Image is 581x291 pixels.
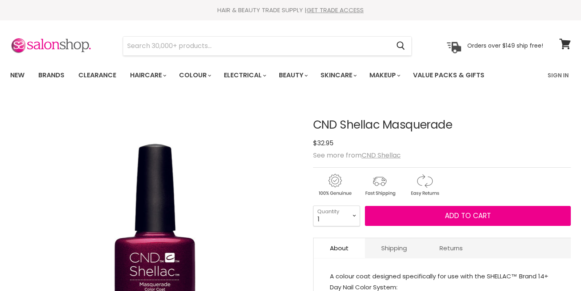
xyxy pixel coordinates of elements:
[313,173,356,197] img: genuine.gif
[218,67,271,84] a: Electrical
[273,67,313,84] a: Beauty
[362,151,401,160] a: CND Shellac
[307,6,364,14] a: GET TRADE ACCESS
[358,173,401,197] img: shipping.gif
[423,238,479,258] a: Returns
[314,67,362,84] a: Skincare
[313,206,360,226] select: Quantity
[365,206,571,226] button: Add to cart
[123,36,412,56] form: Product
[390,37,411,55] button: Search
[363,67,405,84] a: Makeup
[124,67,171,84] a: Haircare
[4,67,31,84] a: New
[173,67,216,84] a: Colour
[32,67,71,84] a: Brands
[123,37,390,55] input: Search
[365,238,423,258] a: Shipping
[313,151,401,160] span: See more from
[467,42,543,49] p: Orders over $149 ship free!
[313,119,571,131] h1: CND Shellac Masquerade
[403,173,446,197] img: returns.gif
[313,138,334,148] span: $32.95
[407,67,490,84] a: Value Packs & Gifts
[445,211,491,221] span: Add to cart
[4,63,517,87] ul: Main menu
[314,238,365,258] a: About
[543,67,574,84] a: Sign In
[72,67,122,84] a: Clearance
